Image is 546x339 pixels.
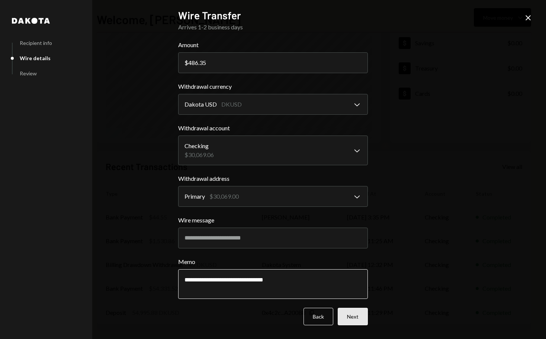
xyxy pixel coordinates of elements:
[20,70,37,76] div: Review
[178,216,368,225] label: Wire message
[178,257,368,266] label: Memo
[178,23,368,32] div: Arrives 1-2 business days
[178,124,368,133] label: Withdrawal account
[178,8,368,23] h2: Wire Transfer
[209,192,239,201] div: $30,069.00
[303,308,333,325] button: Back
[184,59,188,66] div: $
[178,52,368,73] input: 0.00
[178,82,368,91] label: Withdrawal currency
[178,40,368,49] label: Amount
[178,94,368,115] button: Withdrawal currency
[178,174,368,183] label: Withdrawal address
[338,308,368,325] button: Next
[178,186,368,207] button: Withdrawal address
[20,55,51,61] div: Wire details
[20,40,52,46] div: Recipient info
[221,100,242,109] div: DKUSD
[178,136,368,165] button: Withdrawal account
